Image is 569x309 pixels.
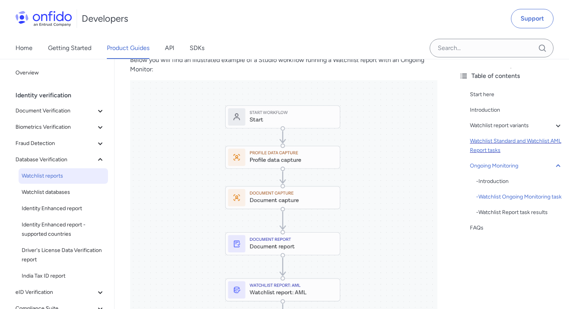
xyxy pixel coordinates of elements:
span: Fraud Detection [15,139,96,148]
a: -Watchlist Ongoing Monitoring task [476,192,563,202]
a: Watchlist Standard and Watchlist AML Report tasks [470,136,563,155]
a: Watchlist databases [19,185,108,200]
span: Overview [15,68,105,78]
span: Document Verification [15,106,96,116]
button: Document Verification [12,103,108,119]
a: Driver's License Data Verification report [19,243,108,268]
a: Product Guides [107,37,149,59]
input: Onfido search input field [430,39,554,57]
button: Biometrics Verification [12,119,108,135]
a: Identity Enhanced report - supported countries [19,217,108,242]
a: API [165,37,174,59]
a: -Introduction [476,177,563,186]
span: Driver's License Data Verification report [22,246,105,264]
span: India Tax ID report [22,271,105,281]
a: SDKs [190,37,204,59]
div: Table of contents [459,71,563,81]
span: Database Verification [15,155,96,164]
a: Start here [470,90,563,99]
a: Overview [12,65,108,81]
span: Watchlist databases [22,188,105,197]
a: Watchlist report variants [470,121,563,130]
a: Getting Started [48,37,91,59]
div: Identity verification [15,88,111,103]
a: -Watchlist Report task results [476,208,563,217]
button: Database Verification [12,152,108,167]
a: Ongoing Monitoring [470,161,563,171]
h1: Developers [82,12,128,25]
button: eID Verification [12,285,108,300]
p: Below you will find an illustrated example of a Studio workflow running a Watchlist report with a... [130,55,437,74]
a: Home [15,37,33,59]
span: Identity Enhanced report - supported countries [22,220,105,239]
span: Watchlist reports [22,171,105,181]
img: Onfido Logo [15,11,72,26]
div: - Introduction [476,177,563,186]
a: FAQs [470,223,563,233]
span: eID Verification [15,288,96,297]
span: Identity Enhanced report [22,204,105,213]
button: Fraud Detection [12,136,108,151]
a: Support [511,9,554,28]
a: Watchlist reports [19,168,108,184]
span: Biometrics Verification [15,123,96,132]
a: Introduction [470,105,563,115]
div: - Watchlist Ongoing Monitoring task [476,192,563,202]
div: - Watchlist Report task results [476,208,563,217]
a: India Tax ID report [19,268,108,284]
a: Identity Enhanced report [19,201,108,216]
